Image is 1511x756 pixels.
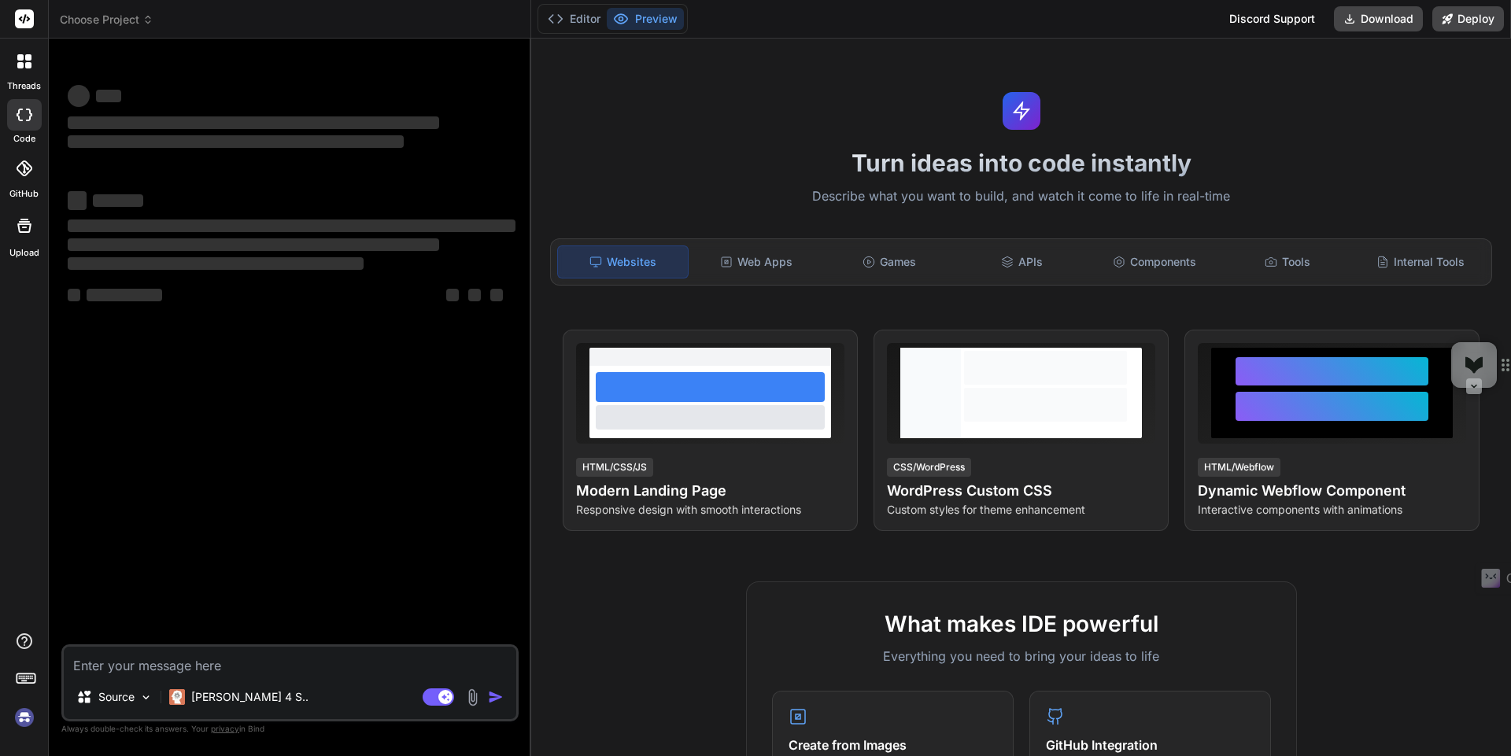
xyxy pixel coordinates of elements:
[93,194,143,207] span: ‌
[488,689,504,705] img: icon
[541,8,607,30] button: Editor
[887,480,1155,502] h4: WordPress Custom CSS
[68,191,87,210] span: ‌
[1198,480,1466,502] h4: Dynamic Webflow Component
[68,238,439,251] span: ‌
[98,689,135,705] p: Source
[957,245,1087,278] div: APIs
[446,289,459,301] span: ‌
[789,736,997,754] h4: Create from Images
[9,246,39,260] label: Upload
[68,135,404,148] span: ‌
[96,90,121,102] span: ‌
[1220,6,1324,31] div: Discord Support
[7,79,41,93] label: threads
[1198,458,1280,477] div: HTML/Webflow
[576,502,844,518] p: Responsive design with smooth interactions
[1223,245,1353,278] div: Tools
[87,289,162,301] span: ‌
[576,458,653,477] div: HTML/CSS/JS
[887,458,971,477] div: CSS/WordPress
[68,257,364,270] span: ‌
[490,289,503,301] span: ‌
[692,245,822,278] div: Web Apps
[468,289,481,301] span: ‌
[68,85,90,107] span: ‌
[68,116,439,129] span: ‌
[1334,6,1423,31] button: Download
[9,187,39,201] label: GitHub
[772,647,1271,666] p: Everything you need to bring your ideas to life
[1355,245,1485,278] div: Internal Tools
[825,245,955,278] div: Games
[607,8,684,30] button: Preview
[772,607,1271,640] h2: What makes IDE powerful
[541,186,1502,207] p: Describe what you want to build, and watch it come to life in real-time
[557,245,689,278] div: Websites
[541,149,1502,177] h1: Turn ideas into code instantly
[1198,502,1466,518] p: Interactive components with animations
[169,689,185,705] img: Claude 4 Sonnet
[464,688,482,706] img: attachment
[13,132,35,146] label: code
[68,289,80,301] span: ‌
[191,689,308,705] p: [PERSON_NAME] 4 S..
[1090,245,1220,278] div: Components
[576,480,844,502] h4: Modern Landing Page
[1432,6,1504,31] button: Deploy
[139,691,153,704] img: Pick Models
[61,721,519,736] p: Always double-check its answers. Your in Bind
[11,704,38,731] img: signin
[68,219,515,232] span: ‌
[211,724,239,733] span: privacy
[887,502,1155,518] p: Custom styles for theme enhancement
[60,12,153,28] span: Choose Project
[1046,736,1254,754] h4: GitHub Integration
